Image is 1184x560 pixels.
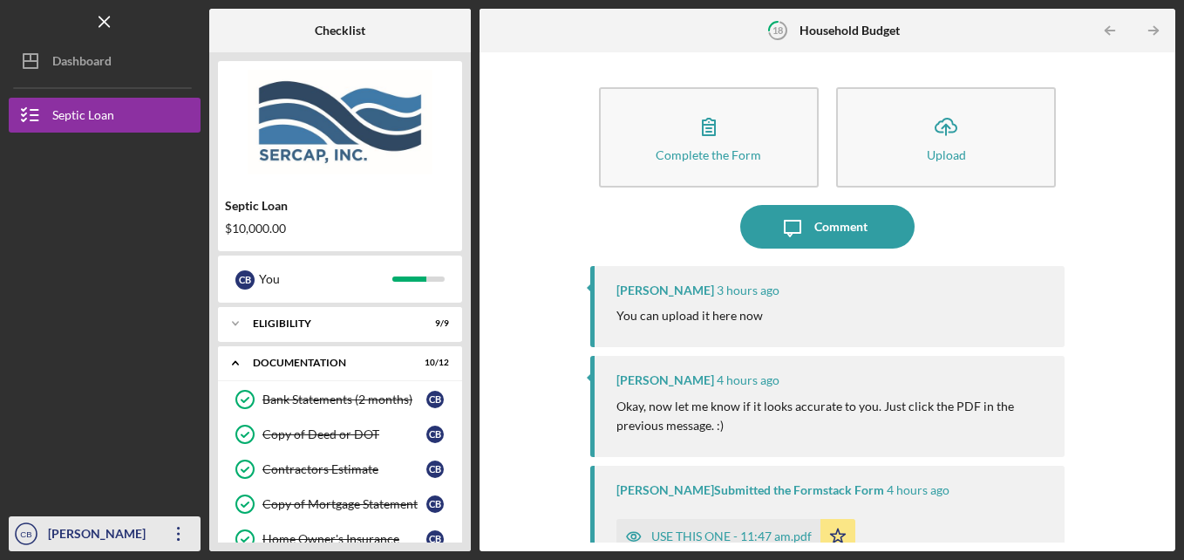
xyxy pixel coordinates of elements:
div: C B [235,270,255,290]
text: CB [20,529,31,539]
button: Dashboard [9,44,201,79]
div: Upload [927,148,966,161]
a: Copy of Deed or DOTCB [227,417,453,452]
div: Comment [814,205,868,249]
button: Upload [836,87,1056,188]
time: 2025-09-18 17:00 [717,283,779,297]
time: 2025-09-18 15:48 [717,373,779,387]
div: USE THIS ONE - 11:47 am.pdf [651,529,812,543]
div: C B [426,461,444,478]
a: Home Owner's InsuranceCB [227,522,453,557]
tspan: 18 [772,24,782,36]
div: Septic Loan [52,98,114,137]
button: Comment [740,205,915,249]
a: Copy of Mortgage StatementCB [227,487,453,522]
time: 2025-09-18 15:47 [887,483,949,497]
div: Copy of Mortgage Statement [262,497,426,511]
p: You can upload it here now [616,306,763,325]
b: Household Budget [800,24,900,38]
p: Okay, now let me know if it looks accurate to you. Just click the PDF in the previous message. :) [616,397,1048,436]
a: Bank Statements (2 months)CB [227,382,453,417]
div: Home Owner's Insurance [262,532,426,546]
div: Bank Statements (2 months) [262,393,426,406]
div: You [259,264,392,294]
a: Contractors EstimateCB [227,452,453,487]
div: $10,000.00 [225,222,455,236]
img: Product logo [218,70,462,174]
div: [PERSON_NAME] [44,516,157,556]
div: Contractors Estimate [262,462,426,476]
div: [PERSON_NAME] [616,283,714,297]
div: 9 / 9 [418,318,449,329]
button: CB[PERSON_NAME] [9,516,201,551]
div: Dashboard [52,44,112,83]
button: USE THIS ONE - 11:47 am.pdf [616,519,855,554]
div: C B [426,391,444,408]
div: C B [426,530,444,548]
div: C B [426,426,444,443]
div: C B [426,495,444,513]
b: Checklist [315,24,365,38]
div: [PERSON_NAME] Submitted the Formstack Form [616,483,884,497]
div: Eligibility [253,318,405,329]
button: Septic Loan [9,98,201,133]
div: [PERSON_NAME] [616,373,714,387]
div: Septic Loan [225,199,455,213]
button: Complete the Form [599,87,819,188]
div: Documentation [253,358,405,368]
div: Copy of Deed or DOT [262,427,426,441]
div: 10 / 12 [418,358,449,368]
div: Complete the Form [656,148,761,161]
